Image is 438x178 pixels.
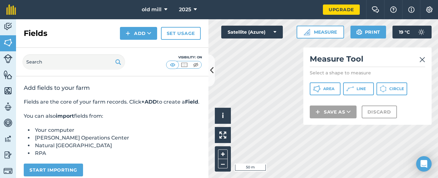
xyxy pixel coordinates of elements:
[179,6,191,13] span: 2025
[4,22,13,31] img: svg+xml;base64,PD94bWwgdmVyc2lvbj0iMS4wIiBlbmNvZGluZz0idXRmLTgiPz4KPCEtLSBHZW5lcmF0b3I6IEFkb2JlIE...
[323,4,360,15] a: Upgrade
[376,82,407,95] button: Circle
[362,106,397,118] button: Discard
[219,131,226,139] img: Four arrows, one pointing top left, one top right, one bottom right and the last bottom left
[419,56,425,64] img: svg+xml;base64,PHN2ZyB4bWxucz0iaHR0cDovL3d3dy53My5vcmcvMjAwMC9zdmciIHdpZHRoPSIyMiIgaGVpZ2h0PSIzMC...
[343,82,374,95] button: Line
[115,58,121,66] img: svg+xml;base64,PHN2ZyB4bWxucz0iaHR0cDovL3d3dy53My5vcmcvMjAwMC9zdmciIHdpZHRoPSIxOSIgaGVpZ2h0PSIyNC...
[141,99,157,105] strong: +ADD
[33,149,201,157] li: RPA
[24,98,201,106] p: Fields are the core of your farm records. Click to create a .
[43,140,52,153] span: 😞
[4,54,13,63] img: svg+xml;base64,PD94bWwgdmVyc2lvbj0iMS4wIiBlbmNvZGluZz0idXRmLTgiPz4KPCEtLSBHZW5lcmF0b3I6IEFkb2JlIE...
[316,108,320,116] img: svg+xml;base64,PHN2ZyB4bWxucz0iaHR0cDovL3d3dy53My5vcmcvMjAwMC9zdmciIHdpZHRoPSIxNCIgaGVpZ2h0PSIyNC...
[415,26,428,38] img: svg+xml;base64,PD94bWwgdmVyc2lvbj0iMS4wIiBlbmNvZGluZz0idXRmLTgiPz4KPCEtLSBHZW5lcmF0b3I6IEFkb2JlIE...
[416,156,432,172] div: Open Intercom Messenger
[39,140,56,153] span: disappointed reaction
[218,149,228,159] button: +
[310,54,425,67] h2: Measure Tool
[180,62,188,68] img: svg+xml;base64,PHN2ZyB4bWxucz0iaHR0cDovL3d3dy53My5vcmcvMjAwMC9zdmciIHdpZHRoPSI1MCIgaGVpZ2h0PSI0MC...
[24,84,201,92] h2: Add fields to your farm
[218,159,228,168] button: –
[4,118,13,128] img: svg+xml;base64,PD94bWwgdmVyc2lvbj0iMS4wIiBlbmNvZGluZz0idXRmLTgiPz4KPCEtLSBHZW5lcmF0b3I6IEFkb2JlIE...
[126,30,130,37] img: svg+xml;base64,PHN2ZyB4bWxucz0iaHR0cDovL3d3dy53My5vcmcvMjAwMC9zdmciIHdpZHRoPSIxNCIgaGVpZ2h0PSIyNC...
[185,99,198,105] strong: Field
[4,134,13,144] img: svg+xml;base64,PD94bWwgdmVyc2lvbj0iMS4wIiBlbmNvZGluZz0idXRmLTgiPz4KPCEtLSBHZW5lcmF0b3I6IEFkb2JlIE...
[4,3,16,15] button: go back
[310,106,357,118] button: Save as
[4,150,13,160] img: svg+xml;base64,PD94bWwgdmVyc2lvbj0iMS4wIiBlbmNvZGluZz0idXRmLTgiPz4KPCEtLSBHZW5lcmF0b3I6IEFkb2JlIE...
[100,3,113,15] button: Expand window
[304,29,310,35] img: Ruler icon
[169,62,177,68] img: svg+xml;base64,PHN2ZyB4bWxucz0iaHR0cDovL3d3dy53My5vcmcvMjAwMC9zdmciIHdpZHRoPSI1MCIgaGVpZ2h0PSI0MC...
[56,140,72,153] span: neutral face reaction
[33,126,201,134] li: Your computer
[33,142,201,149] li: Natural [GEOGRAPHIC_DATA]
[59,140,69,153] span: 😐
[357,86,366,91] span: Line
[372,6,379,13] img: Two speech bubbles overlapping with the left bubble in the forefront
[8,134,121,141] div: Did this answer your question?
[6,4,16,15] img: fieldmargin Logo
[323,86,334,91] span: Area
[4,166,13,175] img: svg+xml;base64,PD94bWwgdmVyc2lvbj0iMS4wIiBlbmNvZGluZz0idXRmLTgiPz4KPCEtLSBHZW5lcmF0b3I6IEFkb2JlIE...
[310,82,341,95] button: Area
[120,27,157,40] button: Add
[4,70,13,80] img: svg+xml;base64,PHN2ZyB4bWxucz0iaHR0cDovL3d3dy53My5vcmcvMjAwMC9zdmciIHdpZHRoPSI1NiIgaGVpZ2h0PSI2MC...
[24,112,201,120] p: You can also fields from:
[4,102,13,112] img: svg+xml;base64,PD94bWwgdmVyc2lvbj0iMS4wIiBlbmNvZGluZz0idXRmLTgiPz4KPCEtLSBHZW5lcmF0b3I6IEFkb2JlIE...
[350,26,386,38] button: Print
[113,3,124,14] div: Close
[142,6,162,13] span: old mill
[297,26,344,38] button: Measure
[310,70,425,76] p: Select a shape to measure
[390,6,397,13] img: A question mark icon
[399,26,410,38] span: 19 ° C
[56,113,74,119] strong: import
[4,86,13,96] img: svg+xml;base64,PHN2ZyB4bWxucz0iaHR0cDovL3d3dy53My5vcmcvMjAwMC9zdmciIHdpZHRoPSI1NiIgaGVpZ2h0PSI2MC...
[425,6,433,13] img: A cog icon
[24,28,47,38] h2: Fields
[215,108,231,124] button: i
[166,55,202,60] div: Visibility: On
[392,26,432,38] button: 19 °C
[161,27,201,40] a: Set usage
[192,62,200,68] img: svg+xml;base64,PHN2ZyB4bWxucz0iaHR0cDovL3d3dy53My5vcmcvMjAwMC9zdmciIHdpZHRoPSI1MCIgaGVpZ2h0PSI0MC...
[72,140,89,153] span: smiley reaction
[408,6,415,13] img: svg+xml;base64,PHN2ZyB4bWxucz0iaHR0cDovL3d3dy53My5vcmcvMjAwMC9zdmciIHdpZHRoPSIxNyIgaGVpZ2h0PSIxNy...
[389,86,404,91] span: Circle
[22,54,125,70] input: Search
[24,164,83,176] button: Start importing
[4,38,13,47] img: svg+xml;base64,PHN2ZyB4bWxucz0iaHR0cDovL3d3dy53My5vcmcvMjAwMC9zdmciIHdpZHRoPSI1NiIgaGVpZ2h0PSI2MC...
[222,112,224,120] span: i
[76,140,85,153] span: 😃
[356,28,362,36] img: svg+xml;base64,PHN2ZyB4bWxucz0iaHR0cDovL3d3dy53My5vcmcvMjAwMC9zdmciIHdpZHRoPSIxOSIgaGVpZ2h0PSIyNC...
[221,26,283,38] button: Satellite (Azure)
[33,134,201,142] li: [PERSON_NAME] Operations Center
